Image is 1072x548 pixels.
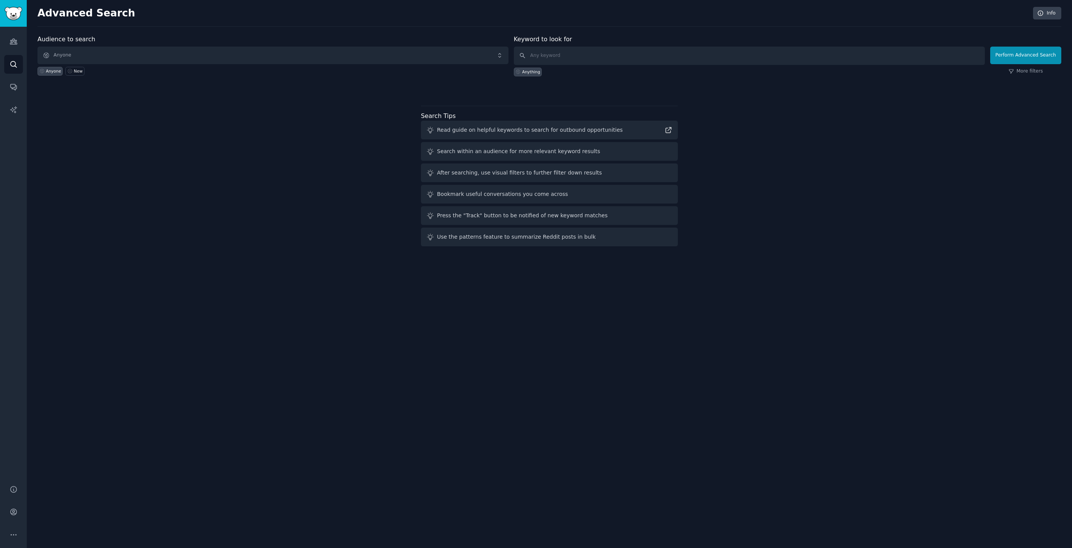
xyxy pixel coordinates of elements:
[514,47,985,65] input: Any keyword
[514,36,572,43] label: Keyword to look for
[37,36,95,43] label: Audience to search
[990,47,1061,64] button: Perform Advanced Search
[437,126,623,134] div: Read guide on helpful keywords to search for outbound opportunities
[37,47,508,64] button: Anyone
[46,68,61,74] div: Anyone
[5,7,22,20] img: GummySearch logo
[437,233,596,241] div: Use the patterns feature to summarize Reddit posts in bulk
[1033,7,1061,20] a: Info
[437,169,602,177] div: After searching, use visual filters to further filter down results
[437,147,600,155] div: Search within an audience for more relevant keyword results
[437,212,607,220] div: Press the "Track" button to be notified of new keyword matches
[437,190,568,198] div: Bookmark useful conversations you come across
[421,112,456,120] label: Search Tips
[522,69,540,74] div: Anything
[37,7,1029,19] h2: Advanced Search
[74,68,83,74] div: New
[1009,68,1043,75] a: More filters
[65,67,84,76] a: New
